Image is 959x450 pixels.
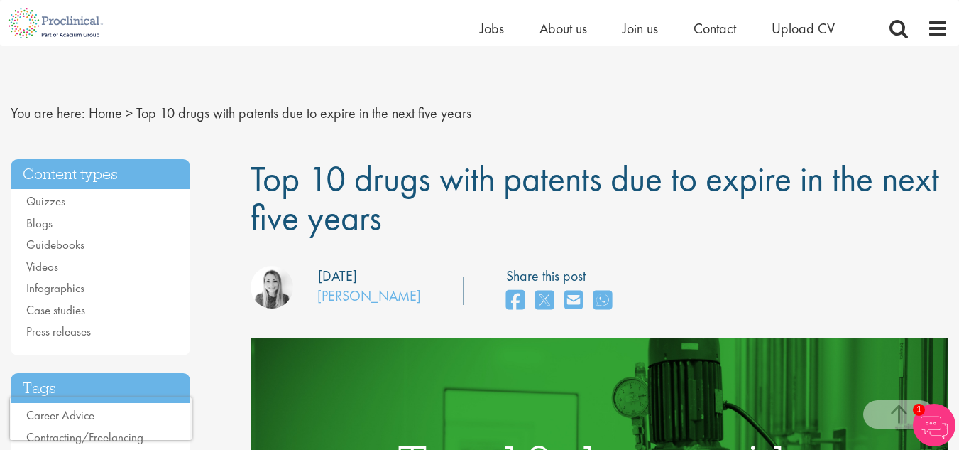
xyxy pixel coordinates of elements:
a: breadcrumb link [89,104,122,122]
div: [DATE] [318,266,357,286]
a: Press releases [26,323,91,339]
a: Quizzes [26,193,65,209]
a: share on facebook [506,286,525,316]
a: Case studies [26,302,85,318]
a: Videos [26,259,58,274]
span: Top 10 drugs with patents due to expire in the next five years [136,104,471,122]
a: Join us [623,19,658,38]
h3: Content types [11,159,190,190]
iframe: reCAPTCHA [10,397,192,440]
a: share on email [564,286,583,316]
a: Contracting/Freelancing [26,429,143,445]
img: Chatbot [913,404,955,446]
h3: Tags [11,373,190,404]
span: Top 10 drugs with patents due to expire in the next five years [251,156,939,240]
img: Hannah Burke [251,266,293,309]
span: > [126,104,133,122]
a: Guidebooks [26,237,84,252]
a: Jobs [480,19,504,38]
a: Blogs [26,215,53,231]
a: About us [539,19,587,38]
a: [PERSON_NAME] [317,286,421,305]
a: share on whats app [593,286,612,316]
a: Contact [694,19,736,38]
span: 1 [913,404,925,416]
a: Infographics [26,280,84,296]
span: You are here: [11,104,85,122]
a: share on twitter [535,286,554,316]
a: Upload CV [772,19,835,38]
label: Share this post [506,266,619,286]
